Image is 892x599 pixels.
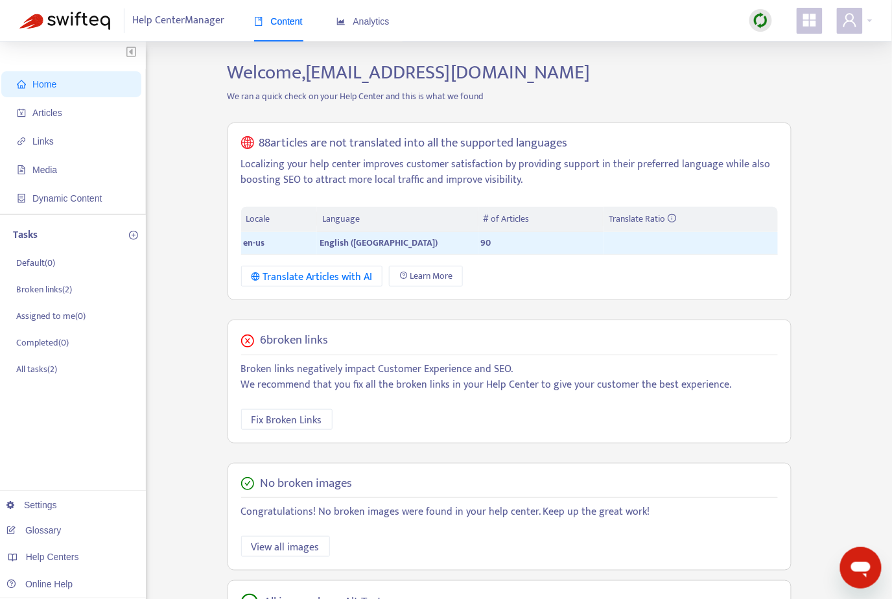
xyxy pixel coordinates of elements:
[241,536,330,557] button: View all images
[609,212,772,226] div: Translate Ratio
[241,335,254,347] span: close-circle
[19,12,110,30] img: Swifteq
[261,476,353,491] h5: No broken images
[6,500,57,510] a: Settings
[241,362,778,393] p: Broken links negatively impact Customer Experience and SEO. We recommend that you fix all the bro...
[6,579,73,589] a: Online Help
[241,504,778,520] p: Congratulations! No broken images were found in your help center. Keep up the great work!
[336,16,390,27] span: Analytics
[410,269,452,283] span: Learn More
[32,108,62,118] span: Articles
[133,8,225,33] span: Help Center Manager
[17,80,26,89] span: home
[16,283,72,296] p: Broken links ( 2 )
[32,79,56,89] span: Home
[129,231,138,240] span: plus-circle
[16,362,57,376] p: All tasks ( 2 )
[254,17,263,26] span: book
[753,12,769,29] img: sync.dc5367851b00ba804db3.png
[241,136,254,151] span: global
[317,207,478,232] th: Language
[32,136,54,147] span: Links
[252,539,320,556] span: View all images
[261,333,329,348] h5: 6 broken links
[320,235,438,250] span: English ([GEOGRAPHIC_DATA])
[336,17,346,26] span: area-chart
[478,207,604,232] th: # of Articles
[252,412,322,429] span: Fix Broken Links
[389,266,463,287] a: Learn More
[254,16,303,27] span: Content
[13,228,38,243] p: Tasks
[218,89,801,103] p: We ran a quick check on your Help Center and this is what we found
[244,235,265,250] span: en-us
[259,136,567,151] h5: 88 articles are not translated into all the supported languages
[241,157,778,188] p: Localizing your help center improves customer satisfaction by providing support in their preferre...
[17,108,26,117] span: account-book
[228,56,591,89] span: Welcome, [EMAIL_ADDRESS][DOMAIN_NAME]
[241,409,333,430] button: Fix Broken Links
[17,165,26,174] span: file-image
[16,256,55,270] p: Default ( 0 )
[840,547,882,589] iframe: Button to launch messaging window
[26,552,79,562] span: Help Centers
[842,12,858,28] span: user
[32,165,57,175] span: Media
[6,525,61,535] a: Glossary
[16,336,69,349] p: Completed ( 0 )
[241,477,254,490] span: check-circle
[17,137,26,146] span: link
[481,235,491,250] span: 90
[32,193,102,204] span: Dynamic Content
[241,207,318,232] th: Locale
[17,194,26,203] span: container
[252,269,373,285] div: Translate Articles with AI
[241,266,383,287] button: Translate Articles with AI
[16,309,86,323] p: Assigned to me ( 0 )
[802,12,817,28] span: appstore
